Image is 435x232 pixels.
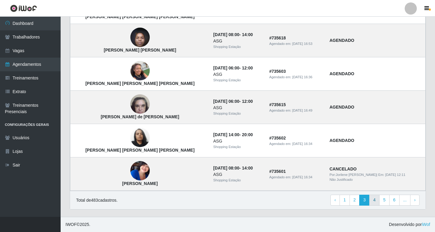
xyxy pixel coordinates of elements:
span: Desenvolvido por [389,221,430,228]
time: [DATE] 12:11 [385,173,405,177]
div: Shopping Estação [213,78,262,83]
div: Shopping Estação [213,144,262,150]
div: Agendado em: [269,108,322,113]
strong: - [213,99,253,104]
time: 20:00 [242,132,253,137]
time: [DATE] 08:00 [213,166,239,170]
a: 4 [369,195,380,206]
div: Agendado em: [269,175,322,180]
strong: # 735602 [269,136,286,140]
strong: AGENDADO [330,71,354,76]
div: Agendado em: [269,41,322,46]
strong: - [213,166,253,170]
strong: [PERSON_NAME] [PERSON_NAME] [PERSON_NAME] [85,81,195,86]
strong: [PERSON_NAME] de [PERSON_NAME] [101,114,179,119]
span: › [414,197,416,202]
strong: # 735615 [269,102,286,107]
strong: CANCELADO [330,166,356,171]
div: ASG [213,71,262,78]
div: Shopping Estação [213,111,262,116]
time: [DATE] 16:53 [292,42,312,45]
strong: AGENDADO [330,105,354,109]
strong: # 735601 [269,169,286,174]
img: Alana Tainara De Luna Freire [130,58,150,84]
time: 14:00 [242,32,253,37]
div: ASG [213,138,262,144]
a: 6 [389,195,400,206]
time: 12:00 [242,66,253,70]
strong: - [213,66,253,70]
img: Francisca Margarete de Oliveira [130,159,150,183]
a: 1 [340,195,350,206]
a: 5 [379,195,390,206]
time: [DATE] 16:36 [292,75,312,79]
a: 3 [359,195,370,206]
div: Não Justificado [330,177,422,182]
strong: [PERSON_NAME] [122,181,158,186]
div: Agendado em: [269,75,322,80]
a: Previous [330,195,340,206]
div: Agendado em: [269,141,322,146]
img: Ana paula calixto de lima [130,25,150,50]
time: [DATE] 08:00 [213,32,239,37]
time: [DATE] 06:00 [213,99,239,104]
div: ASG [213,171,262,178]
div: | Em: [330,172,422,177]
time: [DATE] 16:34 [292,142,312,146]
strong: [PERSON_NAME] [PERSON_NAME] [PERSON_NAME] [85,148,195,153]
strong: # 735618 [269,35,286,40]
div: Shopping Estação [213,44,262,49]
strong: [PERSON_NAME] [PERSON_NAME] [104,48,176,52]
a: Next [410,195,420,206]
p: Total de 483 cadastros. [76,197,118,203]
time: 14:00 [242,166,253,170]
a: ... [399,195,411,206]
time: [DATE] 06:00 [213,66,239,70]
img: CoreUI Logo [10,5,37,12]
div: ASG [213,38,262,44]
nav: pagination [330,195,420,206]
strong: - [213,32,253,37]
time: [DATE] 16:49 [292,109,312,112]
div: Shopping Estação [213,178,262,183]
strong: - [213,132,253,137]
a: iWof [422,222,430,227]
time: [DATE] 16:34 [292,175,312,179]
span: ‹ [334,197,336,202]
img: Geovania Pereira Dantas Batista [130,124,150,151]
time: 12:00 [242,99,253,104]
time: [DATE] 14:00 [213,132,239,137]
strong: AGENDADO [330,38,354,43]
span: IWOF [65,222,77,227]
span: © 2025 . [65,221,90,228]
a: 2 [350,195,360,206]
span: Por: Jorilene [PERSON_NAME] [330,173,376,177]
div: ASG [213,105,262,111]
img: Elayne Cristina Ferreira de Oliveira Santos [130,91,150,117]
strong: # 735603 [269,69,286,74]
strong: AGENDADO [330,138,354,143]
strong: [PERSON_NAME] [PERSON_NAME] [PERSON_NAME] [85,14,195,19]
